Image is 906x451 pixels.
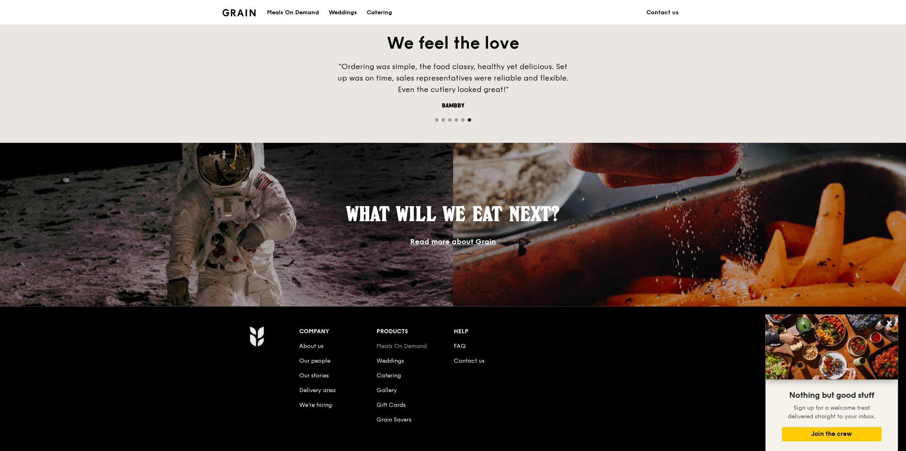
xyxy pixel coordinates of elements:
a: Our people [299,357,330,364]
a: Meals On Demand [377,343,427,350]
button: Close [883,316,896,330]
span: Go to slide 4 [455,118,458,121]
a: We’re hiring [299,402,332,408]
span: Sign up for a welcome treat delivered straight to your inbox. [788,404,875,420]
span: What will we eat next? [346,202,560,226]
a: Contact us [454,357,484,364]
div: Meals On Demand [267,0,319,25]
a: Grain Savers [377,416,411,423]
button: Join the crew [782,427,881,441]
a: Catering [377,372,401,379]
a: Gift Cards [377,402,406,408]
span: Go to slide 1 [435,118,438,121]
a: Weddings [324,0,362,25]
span: Nothing but good stuff [789,390,874,400]
span: Go to slide 2 [442,118,445,121]
div: “Ordering was simple, the food classy, healthy yet delicious. Set up was on time, sales represent... [330,61,576,95]
img: Grain [222,9,256,16]
div: Catering [367,0,392,25]
a: Delivery area [299,387,336,394]
a: About us [299,343,323,350]
a: Our stories [299,372,329,379]
img: DSC07876-Edit02-Large.jpeg [765,314,898,379]
img: Grain [249,326,264,346]
a: FAQ [454,343,466,350]
div: Weddings [329,0,357,25]
a: Gallery [377,387,397,394]
a: Weddings [377,357,404,364]
span: Go to slide 3 [448,118,451,121]
div: Company [299,326,377,337]
div: Bambby [330,102,576,110]
a: Catering [362,0,397,25]
span: Go to slide 5 [461,118,464,121]
div: Help [454,326,531,337]
span: Go to slide 6 [468,118,471,121]
a: Read more about Grain [410,237,496,246]
div: Products [377,326,454,337]
a: Contact us [641,0,684,25]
